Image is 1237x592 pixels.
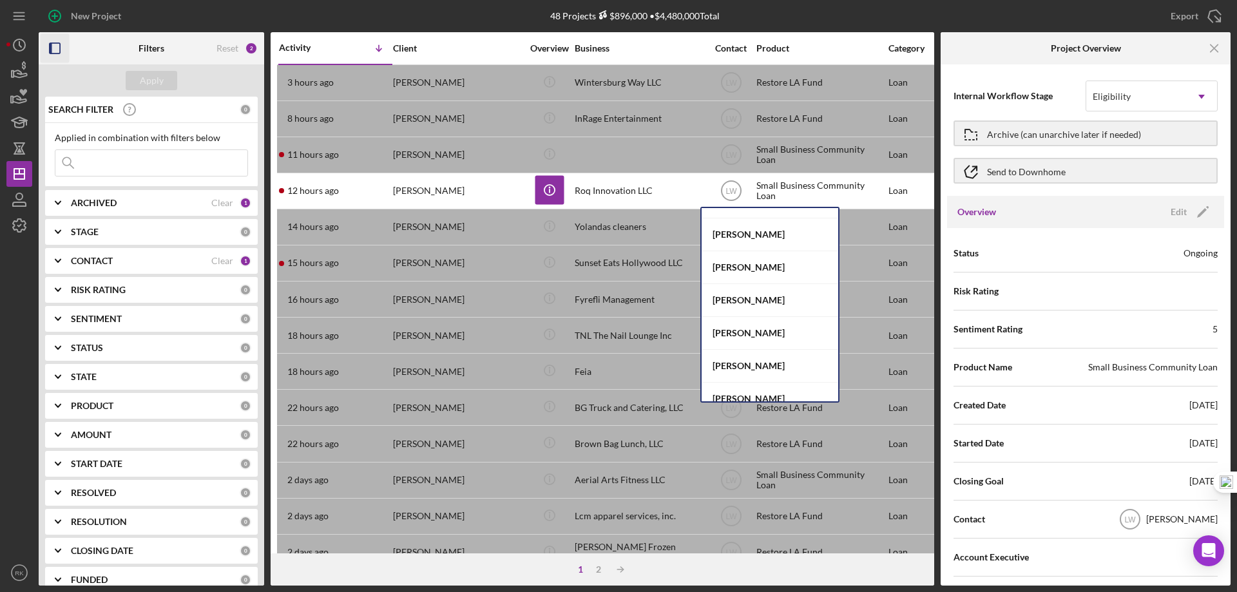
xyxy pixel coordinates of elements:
span: Created Date [954,399,1006,412]
div: [PERSON_NAME] [702,251,838,284]
div: $896,000 [596,10,647,21]
b: CONTACT [71,256,113,266]
div: Activity [279,43,336,53]
b: CLOSING DATE [71,546,133,556]
div: 5 [1213,323,1218,336]
div: Restore LA Fund [756,102,885,136]
div: [PERSON_NAME] [702,317,838,350]
span: Status [954,247,979,260]
div: Open Intercom Messenger [1193,535,1224,566]
div: Sunset Eats Hollywood LLC [575,246,704,280]
div: Clear [211,198,233,208]
b: RESOLUTION [71,517,127,527]
div: Category [888,43,948,53]
div: Contact [707,43,755,53]
b: SENTIMENT [71,314,122,324]
time: 2025-10-09 04:32 [287,186,339,196]
button: Archive (can unarchive later if needed) [954,120,1218,146]
b: FUNDED [71,575,108,585]
div: [DATE] [1189,399,1218,412]
div: Client [393,43,522,53]
div: Feia [575,354,704,388]
div: 0 [240,104,251,115]
b: SEARCH FILTER [48,104,113,115]
div: Ongoing [1184,247,1218,260]
button: Export [1158,3,1231,29]
img: one_i.png [1220,475,1233,489]
div: Loan [888,390,948,425]
div: 0 [240,487,251,499]
div: [PERSON_NAME] [393,535,522,569]
button: Edit [1163,202,1214,222]
div: New Project [71,3,121,29]
div: [PERSON_NAME] Frozen Confections, LLC [575,535,704,569]
div: Loan [888,174,948,208]
div: 0 [240,429,251,441]
time: 2025-10-07 17:28 [287,547,329,557]
div: Clear [211,256,233,266]
b: PRODUCT [71,401,113,411]
div: [PERSON_NAME] [393,138,522,172]
div: Loan [888,463,948,497]
div: [PERSON_NAME] [702,218,838,251]
div: 2 [245,42,258,55]
div: 1 [571,564,590,575]
b: RESOLVED [71,488,116,498]
text: RK [15,569,24,577]
time: 2025-10-08 19:08 [287,403,339,413]
div: 0 [240,574,251,586]
time: 2025-10-09 02:34 [287,222,339,232]
div: [PERSON_NAME] [393,390,522,425]
div: [PERSON_NAME] [393,426,522,461]
div: 0 [240,313,251,325]
div: Roq Innovation LLC [575,174,704,208]
time: 2025-10-08 22:53 [287,367,339,377]
div: Yolandas cleaners [575,210,704,244]
div: [DATE] [1189,475,1218,488]
div: [PERSON_NAME] [393,318,522,352]
div: 1 [240,197,251,209]
b: STAGE [71,227,99,237]
div: 48 Projects • $4,480,000 Total [550,10,720,21]
div: Aerial Arts Fitness LLC [575,463,704,497]
div: Small Business Community Loan [756,463,885,497]
div: [PERSON_NAME] [702,284,838,317]
text: LW [725,151,737,160]
div: [DATE] [1189,437,1218,450]
div: 0 [240,342,251,354]
div: Reset [216,43,238,53]
div: Apply [140,71,164,90]
div: Loan [888,210,948,244]
div: [PERSON_NAME] [393,210,522,244]
div: Product [756,43,885,53]
b: RISK RATING [71,285,126,295]
div: [PERSON_NAME] [702,383,838,415]
text: LW [725,476,737,485]
div: [PERSON_NAME] [393,174,522,208]
div: Business [575,43,704,53]
div: Wintersburg Way LLC [575,66,704,100]
time: 2025-10-09 13:49 [287,77,334,88]
div: Edit [1171,202,1187,222]
span: Contact [954,513,985,526]
text: LW [725,115,737,124]
div: 2 [590,564,608,575]
div: Restore LA Fund [756,390,885,425]
div: Archive (can unarchive later if needed) [987,122,1141,145]
div: 0 [240,516,251,528]
text: LW [725,187,737,196]
div: [PERSON_NAME] [393,246,522,280]
time: 2025-10-08 03:00 [287,475,329,485]
text: LW [725,548,737,557]
div: [PERSON_NAME] [393,282,522,316]
div: Export [1171,3,1198,29]
div: Loan [888,66,948,100]
div: Send to Downhome [987,159,1066,182]
div: Overview [525,43,573,53]
div: Restore LA Fund [756,66,885,100]
div: 0 [240,545,251,557]
div: Eligibility [1093,91,1131,102]
div: Loan [888,354,948,388]
div: Loan [888,426,948,461]
text: LW [725,440,737,449]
